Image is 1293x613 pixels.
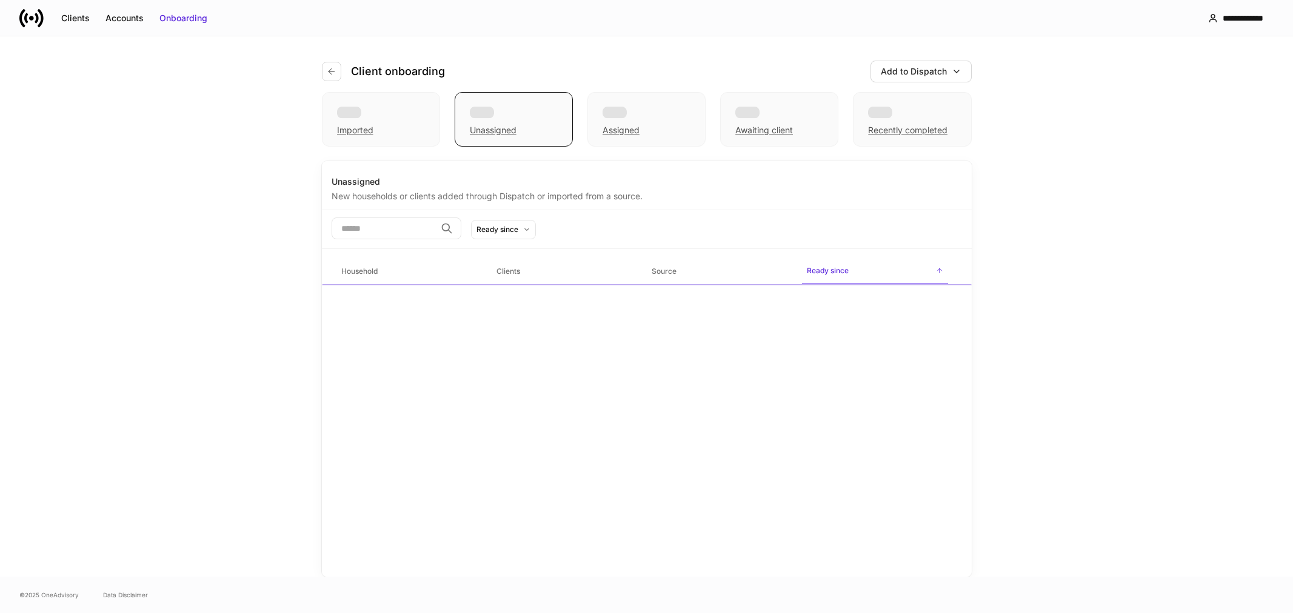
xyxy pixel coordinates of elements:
div: Unassigned [470,124,516,136]
div: Awaiting client [735,124,793,136]
div: Onboarding [159,12,207,24]
span: Household [336,259,482,284]
div: Recently completed [868,124,947,136]
div: Recently completed [853,92,971,147]
a: Data Disclaimer [103,590,148,600]
div: New households or clients added through Dispatch or imported from a source. [332,188,962,202]
div: Assigned [587,92,706,147]
h6: Source [652,265,677,277]
span: Ready since [802,259,947,285]
div: Awaiting client [720,92,838,147]
div: Add to Dispatch [881,65,947,78]
button: Ready since [471,220,536,239]
div: Imported [322,92,440,147]
span: © 2025 OneAdvisory [19,590,79,600]
button: Onboarding [152,8,215,28]
div: Assigned [603,124,640,136]
div: Clients [61,12,90,24]
div: Unassigned [332,176,962,188]
div: Ready since [476,224,518,235]
div: Unassigned [455,92,573,147]
div: Imported [337,124,373,136]
span: Source [647,259,792,284]
h6: Clients [496,265,520,277]
button: Accounts [98,8,152,28]
h4: Client onboarding [351,64,445,79]
h6: Household [341,265,378,277]
button: Add to Dispatch [870,61,972,82]
h6: Ready since [807,265,849,276]
div: Accounts [105,12,144,24]
button: Clients [53,8,98,28]
span: Clients [492,259,637,284]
